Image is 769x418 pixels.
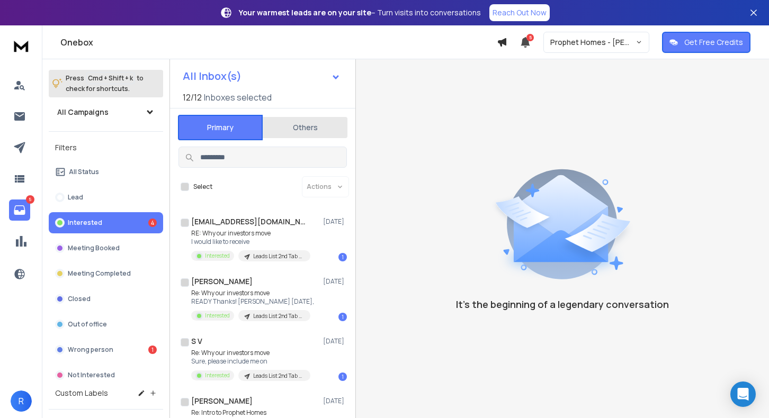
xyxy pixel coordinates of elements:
[253,372,304,380] p: Leads List 2nd Tab Campaign Valid Accept All
[60,36,497,49] h1: Onebox
[69,168,99,176] p: All Status
[191,229,310,238] p: RE: Why our investors move
[183,71,242,81] h1: All Inbox(s)
[49,288,163,310] button: Closed
[191,297,314,306] p: READY Thanks! [PERSON_NAME] [DATE],
[174,66,349,87] button: All Inbox(s)
[68,371,115,379] p: Not Interested
[11,390,32,412] button: R
[49,365,163,386] button: Not Interested
[49,212,163,233] button: Interested4
[148,346,157,354] div: 1
[49,140,163,155] h3: Filters
[55,388,108,398] h3: Custom Labels
[191,396,253,406] h1: [PERSON_NAME]
[239,7,481,18] p: – Turn visits into conversations
[205,371,230,379] p: Interested
[205,312,230,320] p: Interested
[26,195,34,204] p: 5
[205,252,230,260] p: Interested
[183,91,202,104] span: 12 / 12
[253,312,304,320] p: Leads List 2nd Tab Campaign Valid Accept All
[49,238,163,259] button: Meeting Booked
[191,238,310,246] p: I would like to receive
[49,339,163,360] button: Wrong person1
[730,381,756,407] div: Open Intercom Messenger
[86,72,135,84] span: Cmd + Shift + k
[68,346,113,354] p: Wrong person
[68,244,120,252] p: Meeting Booked
[323,217,347,226] p: [DATE]
[456,297,669,312] p: It’s the beginning of a legendary conversation
[49,187,163,208] button: Lead
[191,289,314,297] p: Re: Why our investors move
[526,34,534,41] span: 5
[68,320,107,329] p: Out of office
[493,7,547,18] p: Reach Out Now
[204,91,272,104] h3: Inboxes selected
[323,337,347,346] p: [DATE]
[49,314,163,335] button: Out of office
[253,252,304,260] p: Leads List 2nd Tab Campaign Valid Accept All
[68,193,83,202] p: Lead
[148,219,157,227] div: 4
[338,313,347,321] div: 1
[66,73,144,94] p: Press to check for shortcuts.
[191,357,310,366] p: Sure, please include me on
[9,199,30,221] a: 5
[489,4,550,21] a: Reach Out Now
[263,116,347,139] button: Others
[68,269,131,278] p: Meeting Completed
[662,32,750,53] button: Get Free Credits
[191,276,253,287] h1: [PERSON_NAME]
[49,161,163,183] button: All Status
[338,253,347,261] div: 1
[239,7,371,17] strong: Your warmest leads are on your site
[49,263,163,284] button: Meeting Completed
[49,102,163,123] button: All Campaigns
[191,349,310,357] p: Re: Why our investors move
[57,107,109,117] h1: All Campaigns
[193,183,212,191] label: Select
[323,277,347,286] p: [DATE]
[684,37,743,48] p: Get Free Credits
[191,216,308,227] h1: [EMAIL_ADDRESS][DOMAIN_NAME]
[191,336,202,347] h1: S V
[68,219,102,227] p: Interested
[178,115,263,140] button: Primary
[323,397,347,405] p: [DATE]
[68,295,91,303] p: Closed
[550,37,636,48] p: Prophet Homes - [PERSON_NAME]
[11,36,32,56] img: logo
[191,408,310,417] p: Re: Intro to Prophet Homes
[338,372,347,381] div: 1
